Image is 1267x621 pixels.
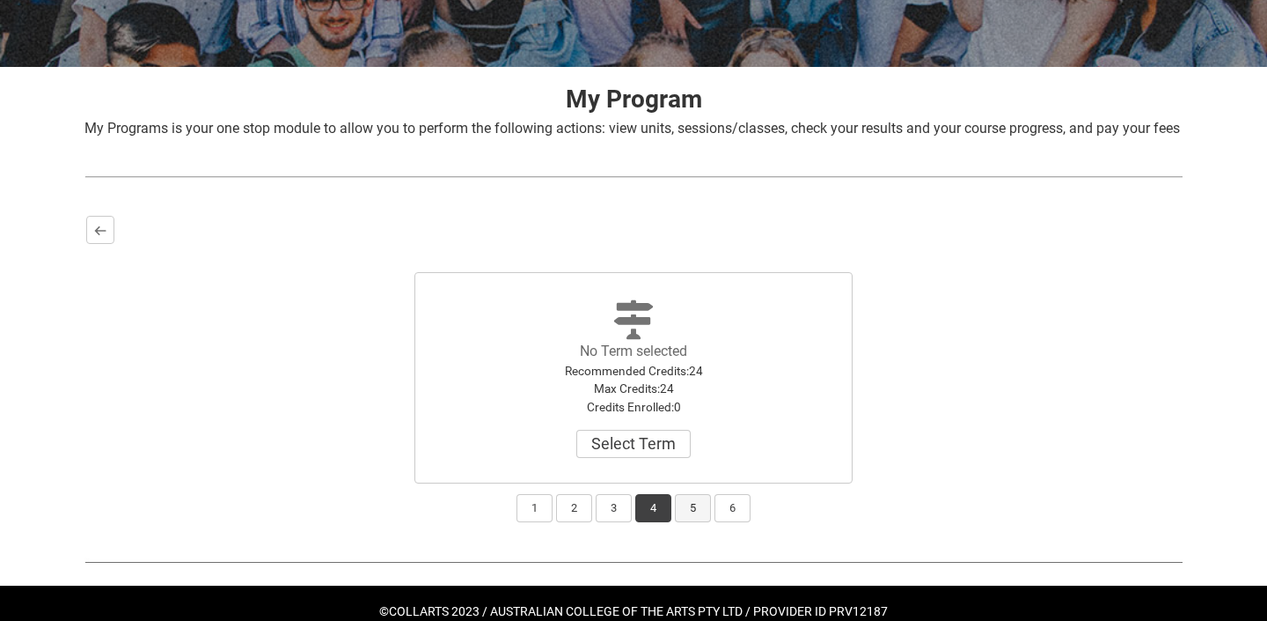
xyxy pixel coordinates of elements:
[566,85,702,114] strong: My Program
[596,494,632,522] button: 3
[635,494,671,522] button: 4
[86,216,114,244] button: Back
[580,343,687,359] label: No Term selected
[535,380,732,397] div: Max Credits : 24
[675,494,711,522] button: 5
[556,494,592,522] button: 2
[576,430,691,458] button: No Term selectedRecommended Credits:24Max Credits:24Credits Enrolled:0
[84,552,1183,571] img: REDU_GREY_LINE
[535,398,732,416] div: Credits Enrolled : 0
[714,494,751,522] button: 6
[516,494,553,522] button: 1
[84,120,1180,137] span: My Programs is your one stop module to allow you to perform the following actions: view units, se...
[535,362,732,380] div: Recommended Credits : 24
[84,167,1183,186] img: REDU_GREY_LINE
